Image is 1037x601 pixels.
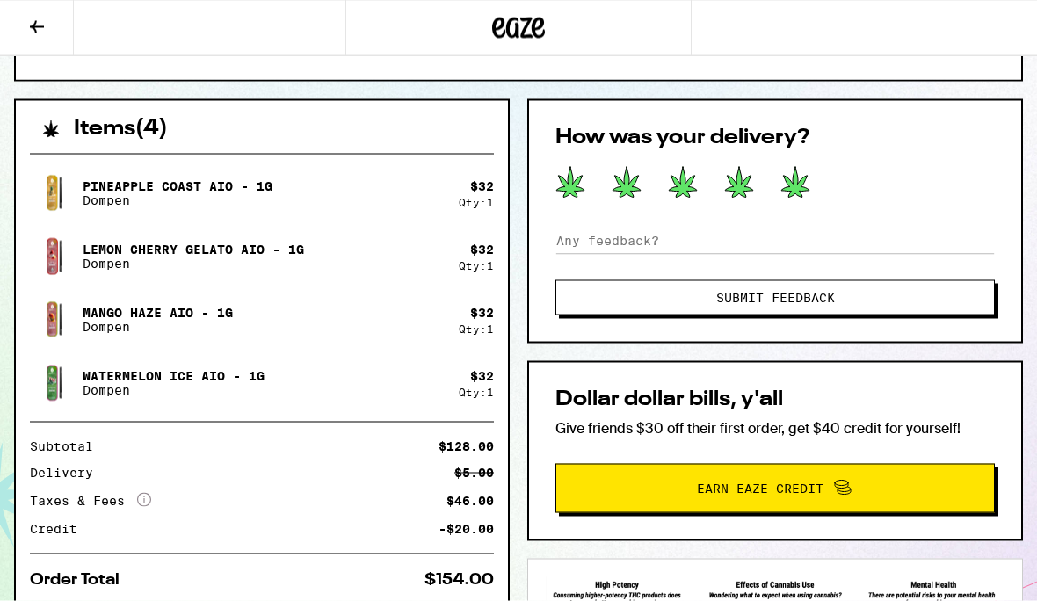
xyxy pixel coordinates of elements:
[459,197,494,208] div: Qty: 1
[83,383,265,397] p: Dompen
[30,358,79,408] img: Watermelon Ice AIO - 1g
[83,193,272,207] p: Dompen
[446,495,494,507] div: $46.00
[555,280,995,315] button: Submit Feedback
[30,232,79,281] img: Lemon Cherry Gelato AIO - 1g
[470,306,494,320] div: $ 32
[454,467,494,479] div: $5.00
[424,572,494,588] div: $154.00
[459,260,494,272] div: Qty: 1
[439,523,494,535] div: -$20.00
[470,179,494,193] div: $ 32
[83,306,233,320] p: Mango Haze AIO - 1g
[30,493,151,509] div: Taxes & Fees
[555,389,995,410] h2: Dollar dollar bills, y'all
[555,464,995,513] button: Earn Eaze Credit
[83,369,265,383] p: Watermelon Ice AIO - 1g
[716,292,835,304] span: Submit Feedback
[74,119,168,140] h2: Items ( 4 )
[83,257,304,271] p: Dompen
[30,523,90,535] div: Credit
[30,467,105,479] div: Delivery
[30,169,79,218] img: Pineapple Coast AIO - 1g
[470,369,494,383] div: $ 32
[555,419,995,438] p: Give friends $30 off their first order, get $40 credit for yourself!
[83,320,233,334] p: Dompen
[83,243,304,257] p: Lemon Cherry Gelato AIO - 1g
[555,127,995,148] h2: How was your delivery?
[83,179,272,193] p: Pineapple Coast AIO - 1g
[459,323,494,335] div: Qty: 1
[30,295,79,344] img: Mango Haze AIO - 1g
[470,243,494,257] div: $ 32
[439,440,494,453] div: $128.00
[30,440,105,453] div: Subtotal
[459,387,494,398] div: Qty: 1
[697,482,823,495] span: Earn Eaze Credit
[30,572,132,588] div: Order Total
[555,228,995,254] input: Any feedback?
